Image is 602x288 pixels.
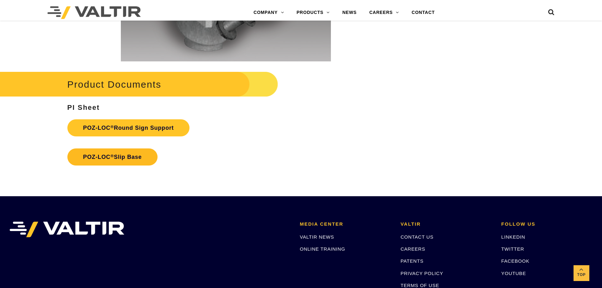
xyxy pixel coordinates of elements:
a: NEWS [336,6,363,19]
a: TERMS OF USE [400,283,439,288]
a: CAREERS [363,6,405,19]
img: VALTIR [9,222,124,237]
a: POZ-LOC®Slip Base [67,148,158,166]
h2: FOLLOW US [501,222,593,227]
strong: PI Sheet [67,103,100,111]
a: PRIVACY POLICY [400,271,443,276]
sup: ® [110,124,114,129]
h2: VALTIR [400,222,492,227]
a: Top [574,265,589,281]
img: Valtir [47,6,141,19]
a: YOUTUBE [501,271,526,276]
a: TWITTER [501,246,524,252]
a: LINKEDIN [501,234,525,240]
a: FACEBOOK [501,258,530,264]
sup: ® [110,153,114,158]
a: CAREERS [400,246,425,252]
a: POZ-LOC®Round Sign Support [67,119,190,136]
a: CONTACT [405,6,441,19]
a: CONTACT US [400,234,433,240]
a: PATENTS [400,258,424,264]
h2: MEDIA CENTER [300,222,391,227]
a: VALTIR NEWS [300,234,334,240]
a: COMPANY [247,6,290,19]
a: PRODUCTS [290,6,336,19]
span: Top [574,272,589,279]
a: ONLINE TRAINING [300,246,345,252]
